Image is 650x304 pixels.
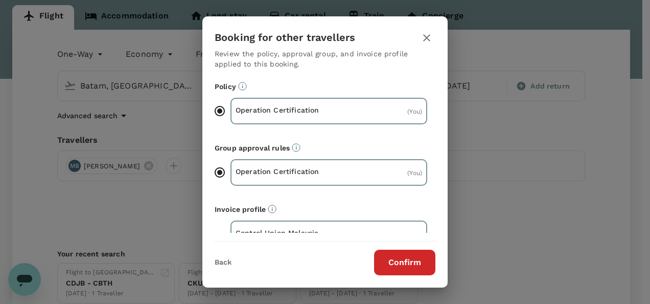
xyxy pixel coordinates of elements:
[238,82,247,91] svg: Booking restrictions are based on the selected travel policy.
[215,143,435,153] p: Group approval rules
[215,32,355,44] h3: Booking for other travellers
[236,166,329,177] p: Operation Certification
[215,204,435,214] p: Invoice profile
[374,250,435,275] button: Confirm
[215,81,435,92] p: Policy
[407,169,422,177] span: ( You )
[215,258,231,267] button: Back
[407,108,422,115] span: ( You )
[292,143,300,152] svg: Default approvers or custom approval rules (if available) are based on the user group.
[215,49,435,69] p: Review the policy, approval group, and invoice profile applied to this booking.
[268,205,276,213] svg: The payment currency and company information are based on the selected invoice profile.
[236,228,329,248] p: Control Union Malaysia Sdn. Bhd. (MYR)
[236,105,329,115] p: Operation Certification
